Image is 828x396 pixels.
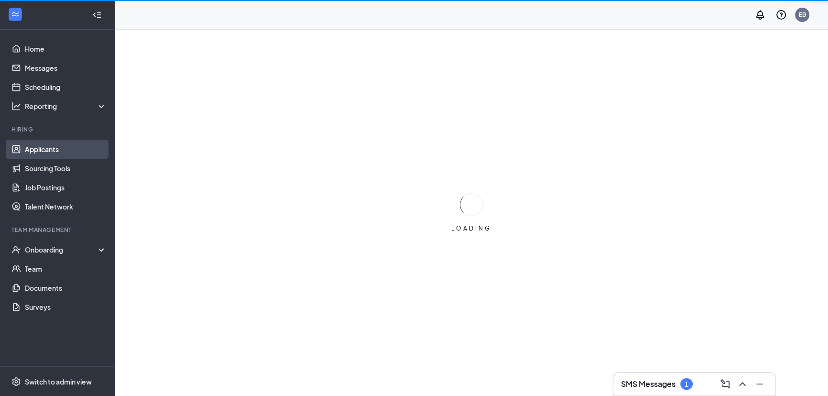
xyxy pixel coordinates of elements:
[25,159,107,178] a: Sourcing Tools
[25,377,92,386] div: Switch to admin view
[11,377,21,386] svg: Settings
[447,224,495,232] div: LOADING
[25,259,107,278] a: Team
[799,11,806,19] div: EB
[25,58,107,77] a: Messages
[621,379,675,389] h3: SMS Messages
[735,376,750,392] button: ChevronUp
[737,378,748,390] svg: ChevronUp
[11,125,105,133] div: Hiring
[25,297,107,317] a: Surveys
[718,376,733,392] button: ComposeMessage
[752,376,767,392] button: Minimize
[25,178,107,197] a: Job Postings
[25,39,107,58] a: Home
[719,378,731,390] svg: ComposeMessage
[754,9,766,21] svg: Notifications
[11,10,20,19] svg: WorkstreamLogo
[11,226,105,234] div: Team Management
[25,140,107,159] a: Applicants
[754,378,765,390] svg: Minimize
[685,380,688,388] div: 1
[25,278,107,297] a: Documents
[11,101,21,111] svg: Analysis
[92,10,102,20] svg: Collapse
[25,245,98,254] div: Onboarding
[775,9,787,21] svg: QuestionInfo
[25,197,107,216] a: Talent Network
[11,245,21,254] svg: UserCheck
[25,101,107,111] div: Reporting
[25,77,107,97] a: Scheduling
